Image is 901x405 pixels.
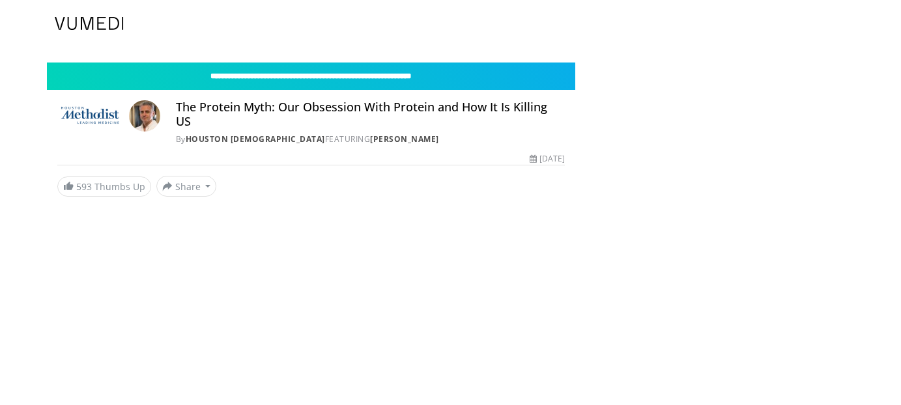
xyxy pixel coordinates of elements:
[176,100,565,128] h4: The Protein Myth: Our Obsession With Protein and How It Is Killing US
[370,133,439,145] a: [PERSON_NAME]
[186,133,325,145] a: Houston [DEMOGRAPHIC_DATA]
[55,17,124,30] img: VuMedi Logo
[76,180,92,193] span: 593
[530,153,565,165] div: [DATE]
[156,176,217,197] button: Share
[129,100,160,132] img: Avatar
[176,133,565,145] div: By FEATURING
[57,100,124,132] img: Houston Methodist
[57,176,151,197] a: 593 Thumbs Up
